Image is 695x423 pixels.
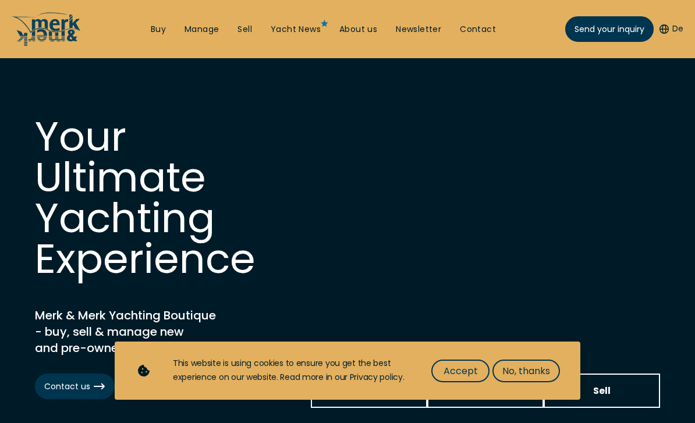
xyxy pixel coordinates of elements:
[396,24,441,35] a: Newsletter
[339,24,377,35] a: About us
[431,360,490,382] button: Accept
[350,371,403,383] a: Privacy policy
[35,307,326,356] h2: Merk & Merk Yachting Boutique - buy, sell & manage new and pre-owned luxury yachts
[237,24,252,35] a: Sell
[44,381,105,393] span: Contact us
[35,374,115,399] a: Contact us
[502,364,550,378] span: No, thanks
[460,24,496,35] a: Contact
[271,24,321,35] a: Yacht News
[492,360,560,382] button: No, thanks
[151,24,166,35] a: Buy
[659,23,683,35] button: De
[565,16,654,42] a: Send your inquiry
[173,357,408,385] div: This website is using cookies to ensure you get the best experience on our website. Read more in ...
[35,116,268,279] h1: Your Ultimate Yachting Experience
[185,24,219,35] a: Manage
[444,364,478,378] span: Accept
[544,374,660,408] a: Sell
[575,23,644,35] span: Send your inquiry
[593,383,611,398] span: Sell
